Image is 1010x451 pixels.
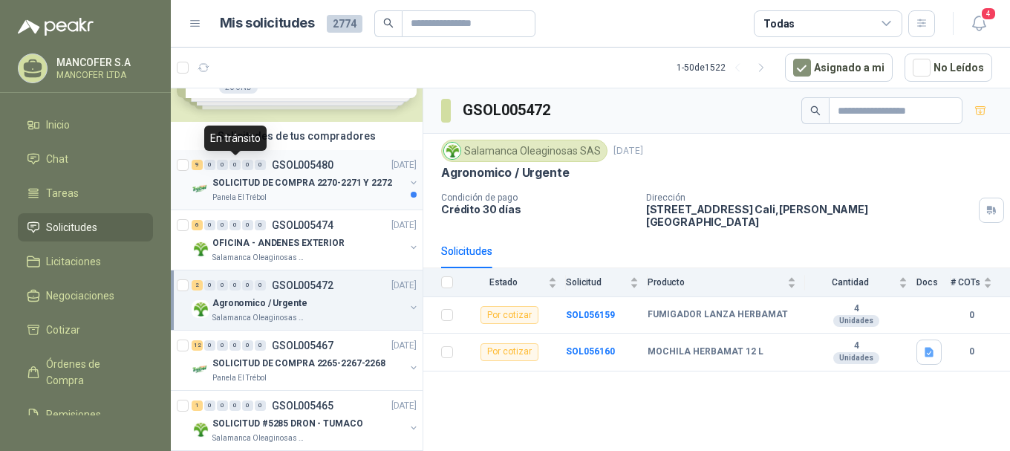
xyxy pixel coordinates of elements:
[46,185,79,201] span: Tareas
[391,279,417,293] p: [DATE]
[204,126,267,151] div: En tránsito
[171,122,423,150] div: Solicitudes de tus compradores
[212,417,363,431] p: SOLICITUD #5285 DRON - TUMACO
[805,268,916,297] th: Cantidad
[18,282,153,310] a: Negociaciones
[192,340,203,351] div: 12
[965,10,992,37] button: 4
[648,277,784,288] span: Producto
[229,340,241,351] div: 0
[613,144,643,158] p: [DATE]
[18,350,153,395] a: Órdenes de Compra
[648,268,805,297] th: Producto
[242,160,253,170] div: 0
[18,213,153,241] a: Solicitudes
[217,220,228,230] div: 0
[833,315,879,327] div: Unidades
[810,106,821,116] span: search
[192,276,420,324] a: 2 0 0 0 0 0 GSOL005472[DATE] Company LogoAgronomico / UrgenteSalamanca Oleaginosas SAS
[212,252,306,264] p: Salamanca Oleaginosas SAS
[18,400,153,429] a: Remisiones
[46,356,139,389] span: Órdenes de Compra
[566,346,615,357] a: SOL056160
[18,247,153,276] a: Licitaciones
[272,220,333,230] p: GSOL005474
[805,340,908,352] b: 4
[229,160,241,170] div: 0
[462,277,545,288] span: Estado
[212,176,392,190] p: SOLICITUD DE COMPRA 2270-2271 Y 2272
[46,322,80,338] span: Cotizar
[566,268,648,297] th: Solicitud
[192,421,209,438] img: Company Logo
[192,337,420,384] a: 12 0 0 0 0 0 GSOL005467[DATE] Company LogoSOLICITUD DE COMPRA 2265-2267-2268Panela El Trébol
[391,399,417,413] p: [DATE]
[383,18,394,28] span: search
[785,53,893,82] button: Asignado a mi
[192,180,209,198] img: Company Logo
[648,346,763,358] b: MOCHILA HERBAMAT 12 L
[220,13,315,34] h1: Mis solicitudes
[192,240,209,258] img: Company Logo
[566,310,615,320] a: SOL056159
[255,160,266,170] div: 0
[192,400,203,411] div: 1
[980,7,997,21] span: 4
[56,71,149,80] p: MANCOFER LTDA
[217,160,228,170] div: 0
[441,203,634,215] p: Crédito 30 días
[441,192,634,203] p: Condición de pago
[951,268,1010,297] th: # COTs
[192,360,209,378] img: Company Logo
[217,400,228,411] div: 0
[192,216,420,264] a: 6 0 0 0 0 0 GSOL005474[DATE] Company LogoOFICINA - ANDENES EXTERIORSalamanca Oleaginosas SAS
[212,432,306,444] p: Salamanca Oleaginosas SAS
[272,280,333,291] p: GSOL005472
[212,312,306,324] p: Salamanca Oleaginosas SAS
[463,99,553,122] h3: GSOL005472
[192,156,420,204] a: 9 0 0 0 0 0 GSOL005480[DATE] Company LogoSOLICITUD DE COMPRA 2270-2271 Y 2272Panela El Trébol
[56,57,149,68] p: MANCOFER S.A
[391,218,417,233] p: [DATE]
[951,345,992,359] b: 0
[566,277,627,288] span: Solicitud
[192,280,203,291] div: 2
[242,220,253,230] div: 0
[833,352,879,364] div: Unidades
[229,400,241,411] div: 0
[255,220,266,230] div: 0
[46,117,70,133] span: Inicio
[18,179,153,207] a: Tareas
[46,288,114,304] span: Negociaciones
[46,253,101,270] span: Licitaciones
[677,56,773,80] div: 1 - 50 de 1522
[204,220,215,230] div: 0
[805,277,896,288] span: Cantidad
[916,268,951,297] th: Docs
[212,357,385,371] p: SOLICITUD DE COMPRA 2265-2267-2268
[905,53,992,82] button: No Leídos
[391,158,417,172] p: [DATE]
[480,306,538,324] div: Por cotizar
[272,340,333,351] p: GSOL005467
[327,15,362,33] span: 2774
[192,220,203,230] div: 6
[46,219,97,236] span: Solicitudes
[391,339,417,353] p: [DATE]
[242,400,253,411] div: 0
[204,400,215,411] div: 0
[192,397,420,444] a: 1 0 0 0 0 0 GSOL005465[DATE] Company LogoSOLICITUD #5285 DRON - TUMACOSalamanca Oleaginosas SAS
[212,192,267,204] p: Panela El Trébol
[462,268,566,297] th: Estado
[763,16,795,32] div: Todas
[646,192,973,203] p: Dirección
[441,243,492,259] div: Solicitudes
[229,280,241,291] div: 0
[217,340,228,351] div: 0
[951,277,980,288] span: # COTs
[204,160,215,170] div: 0
[255,340,266,351] div: 0
[646,203,973,228] p: [STREET_ADDRESS] Cali , [PERSON_NAME][GEOGRAPHIC_DATA]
